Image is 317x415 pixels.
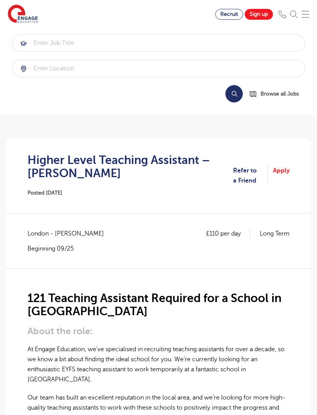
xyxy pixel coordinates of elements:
h2: 121 Teaching Assistant Required for a School in [GEOGRAPHIC_DATA] [27,292,290,318]
a: Apply [273,166,290,186]
div: Submit [12,34,305,52]
img: Mobile Menu [302,10,309,18]
button: Search [225,85,243,102]
a: Recruit [215,9,243,20]
img: Search [290,10,298,18]
h1: Higher Level Teaching Assistant – [PERSON_NAME] [27,154,233,180]
span: Posted [DATE] [27,190,62,196]
strong: About the role: [27,326,93,336]
p: Beginning 09/25 [27,244,112,253]
img: Phone [278,10,286,18]
a: Sign up [245,9,273,20]
img: Engage Education [8,5,38,24]
input: Submit [12,34,305,51]
p: Long Term [260,229,290,239]
span: London - [PERSON_NAME] [27,229,112,239]
span: Browse all Jobs [261,89,299,98]
span: Recruit [220,11,238,17]
p: £110 per day [206,229,251,239]
a: Browse all Jobs [249,89,305,98]
input: Submit [12,60,305,77]
a: Refer to a Friend [233,166,268,186]
p: At Engage Education, we’ve specialised in recruiting teaching assistants for over a decade, so we... [27,344,290,385]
